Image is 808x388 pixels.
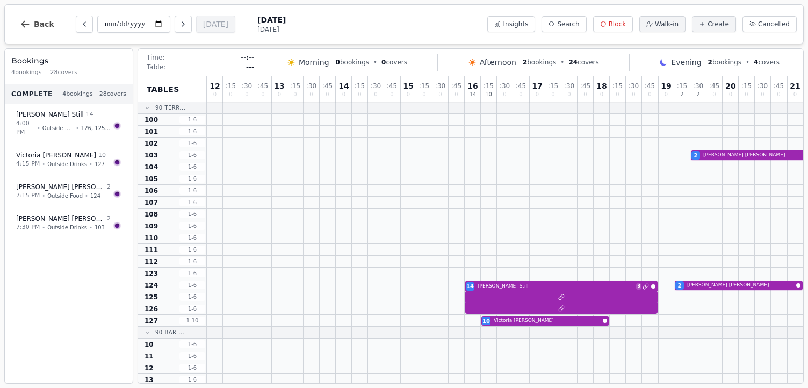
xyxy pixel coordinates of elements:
span: 19 [661,82,671,90]
span: 10 [485,92,492,97]
span: Afternoon [480,57,516,68]
span: 0 [390,92,393,97]
span: 2 [708,59,712,66]
span: : 30 [371,83,381,89]
span: Complete [11,90,53,98]
span: bookings [708,58,741,67]
span: 1 - 6 [179,116,205,124]
span: 7:15 PM [16,191,40,200]
span: 1 - 6 [179,234,205,242]
span: Create [708,20,729,28]
span: [PERSON_NAME] Still [16,110,84,119]
button: Next day [175,16,192,33]
span: Cancelled [758,20,790,28]
button: [PERSON_NAME] [PERSON_NAME]27:30 PM•Outside Drinks•103 [9,209,128,238]
button: [PERSON_NAME] [PERSON_NAME]27:15 PM•Outside Food•124 [9,177,128,206]
span: 0 [616,92,619,97]
span: : 30 [757,83,768,89]
span: : 15 [548,83,558,89]
span: 0 [777,92,780,97]
span: 10 [482,317,490,325]
span: 0 [229,92,232,97]
span: 4:15 PM [16,160,40,169]
span: 11 [145,352,154,361]
span: : 45 [709,83,719,89]
span: : 30 [564,83,574,89]
span: 0 [245,92,248,97]
span: covers [754,58,780,67]
span: 0 [422,92,425,97]
span: 0 [745,92,748,97]
span: 1 - 6 [179,364,205,372]
span: Victoria [PERSON_NAME] [16,151,96,160]
span: 21 [790,82,800,90]
span: 0 [454,92,458,97]
span: --- [246,63,254,71]
span: 1 - 6 [179,269,205,277]
span: 3 [636,283,641,290]
span: [PERSON_NAME] Still [478,283,634,290]
span: : 15 [741,83,752,89]
span: 0 [729,92,732,97]
span: : 45 [645,83,655,89]
span: 112 [145,257,158,266]
span: 1 - 6 [179,186,205,195]
span: 2 [680,92,683,97]
span: 106 [145,186,158,195]
span: Table: [147,63,165,71]
span: 14 [86,110,93,119]
span: 1 - 6 [179,352,205,360]
span: 101 [145,127,158,136]
span: 0 [632,92,635,97]
span: --:-- [241,53,254,62]
span: Search [557,20,579,28]
span: 4 bookings [11,68,42,77]
span: 0 [407,92,410,97]
span: • [42,160,45,168]
span: [PERSON_NAME] [PERSON_NAME] [687,282,794,289]
span: : 30 [306,83,316,89]
span: • [85,192,88,200]
span: 123 [145,269,158,278]
span: 2 [523,59,527,66]
span: 1 - 6 [179,257,205,265]
button: [DATE] [196,16,235,33]
span: : 15 [612,83,623,89]
span: 108 [145,210,158,219]
span: Outside Food [47,192,83,200]
span: 0 [381,59,386,66]
span: 2 [678,282,682,290]
span: 1 - 6 [179,293,205,301]
button: Search [542,16,586,32]
span: 0 [342,92,345,97]
span: 1 - 6 [179,246,205,254]
span: 12 [210,82,220,90]
span: 0 [503,92,506,97]
span: 7:30 PM [16,223,40,232]
span: : 30 [629,83,639,89]
span: 90 Bar ... [155,328,184,336]
span: Time: [147,53,164,62]
span: 90 Terr... [155,104,185,112]
span: Morning [299,57,329,68]
span: 4 bookings [62,90,93,99]
span: 107 [145,198,158,207]
span: [PERSON_NAME] [PERSON_NAME] [16,214,105,223]
span: 13 [145,376,154,384]
span: 0 [358,92,361,97]
span: : 45 [322,83,333,89]
span: 110 [145,234,158,242]
span: 127 [145,317,158,325]
span: 10 [98,151,106,160]
span: 0 [519,92,522,97]
span: : 15 [290,83,300,89]
span: 1 - 6 [179,340,205,348]
span: 1 - 6 [179,175,205,183]
span: 103 [145,151,158,160]
span: 0 [278,92,281,97]
span: 14 [466,282,474,290]
button: Create [692,16,736,32]
span: Evening [671,57,701,68]
span: : 30 [693,83,703,89]
span: • [42,192,45,200]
